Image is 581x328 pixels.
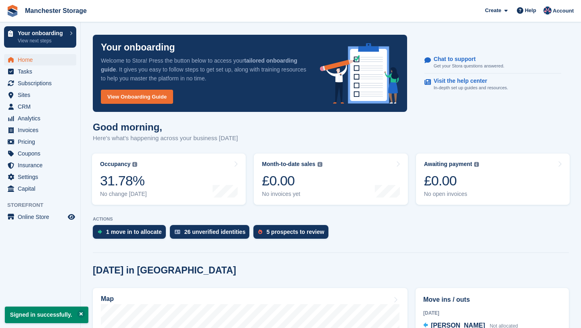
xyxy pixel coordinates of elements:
[416,153,570,205] a: Awaiting payment £0.00 No open invoices
[18,113,66,124] span: Analytics
[18,171,66,183] span: Settings
[101,56,307,83] p: Welcome to Stora! Press the button below to access your . It gives you easy to follow steps to ge...
[4,26,76,48] a: Your onboarding View next steps
[5,307,88,323] p: Signed in successfully.
[18,183,66,194] span: Capital
[184,229,246,235] div: 26 unverified identities
[18,124,66,136] span: Invoices
[424,74,561,95] a: Visit the help center In-depth set up guides and resources.
[100,161,130,168] div: Occupancy
[262,161,315,168] div: Month-to-date sales
[18,101,66,112] span: CRM
[7,201,80,209] span: Storefront
[18,66,66,77] span: Tasks
[474,162,479,167] img: icon-info-grey-7440780725fd019a000dd9b08b2336e03edf1995a4989e88bcd33f0948082b44.svg
[106,229,162,235] div: 1 move in to allocate
[93,217,569,222] p: ACTIONS
[92,153,246,205] a: Occupancy 31.78% No change [DATE]
[423,309,561,317] div: [DATE]
[4,136,76,147] a: menu
[434,56,498,63] p: Chat to support
[18,30,66,36] p: Your onboarding
[93,122,238,132] h1: Good morning,
[434,78,502,84] p: Visit the help center
[170,225,254,243] a: 26 unverified identities
[424,52,561,74] a: Chat to support Get your Stora questions answered.
[4,183,76,194] a: menu
[93,134,238,143] p: Here's what's happening across your business [DATE]
[18,211,66,223] span: Online Store
[101,90,173,104] a: View Onboarding Guide
[424,161,472,168] div: Awaiting payment
[266,229,324,235] div: 5 prospects to review
[4,211,76,223] a: menu
[320,43,399,104] img: onboarding-info-6c161a55d2c0e0a8cae90662b2fe09162a5109e8cc188191df67fb4f79e88e88.svg
[4,101,76,112] a: menu
[101,295,114,303] h2: Map
[18,89,66,101] span: Sites
[18,136,66,147] span: Pricing
[423,295,561,305] h2: Move ins / outs
[4,160,76,171] a: menu
[553,7,574,15] span: Account
[262,191,322,198] div: No invoices yet
[4,89,76,101] a: menu
[93,265,236,276] h2: [DATE] in [GEOGRAPHIC_DATA]
[424,172,479,189] div: £0.00
[93,225,170,243] a: 1 move in to allocate
[434,84,508,91] p: In-depth set up guides and resources.
[4,124,76,136] a: menu
[18,78,66,89] span: Subscriptions
[424,191,479,198] div: No open invoices
[18,148,66,159] span: Coupons
[4,78,76,89] a: menu
[262,172,322,189] div: £0.00
[18,160,66,171] span: Insurance
[258,229,262,234] img: prospect-51fa495bee0391a8d652442698ab0144808aea92771e9ea1ae160a38d050c398.svg
[434,63,504,69] p: Get your Stora questions answered.
[485,6,501,15] span: Create
[525,6,536,15] span: Help
[100,172,147,189] div: 31.78%
[175,229,180,234] img: verify_identity-adf6edd0f0f0b5bbfe63781bf79b02c33cf7c696d77639b501bdc392416b5a36.svg
[318,162,322,167] img: icon-info-grey-7440780725fd019a000dd9b08b2336e03edf1995a4989e88bcd33f0948082b44.svg
[253,225,332,243] a: 5 prospects to review
[18,54,66,65] span: Home
[22,4,90,17] a: Manchester Storage
[98,229,102,234] img: move_ins_to_allocate_icon-fdf77a2bb77ea45bf5b3d319d69a93e2d87916cf1d5bf7949dd705db3b84f3ca.svg
[4,148,76,159] a: menu
[67,212,76,222] a: Preview store
[254,153,408,205] a: Month-to-date sales £0.00 No invoices yet
[18,37,66,44] p: View next steps
[101,43,175,52] p: Your onboarding
[4,113,76,124] a: menu
[132,162,137,167] img: icon-info-grey-7440780725fd019a000dd9b08b2336e03edf1995a4989e88bcd33f0948082b44.svg
[100,191,147,198] div: No change [DATE]
[4,54,76,65] a: menu
[4,171,76,183] a: menu
[6,5,19,17] img: stora-icon-8386f47178a22dfd0bd8f6a31ec36ba5ce8667c1dd55bd0f319d3a0aa187defe.svg
[4,66,76,77] a: menu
